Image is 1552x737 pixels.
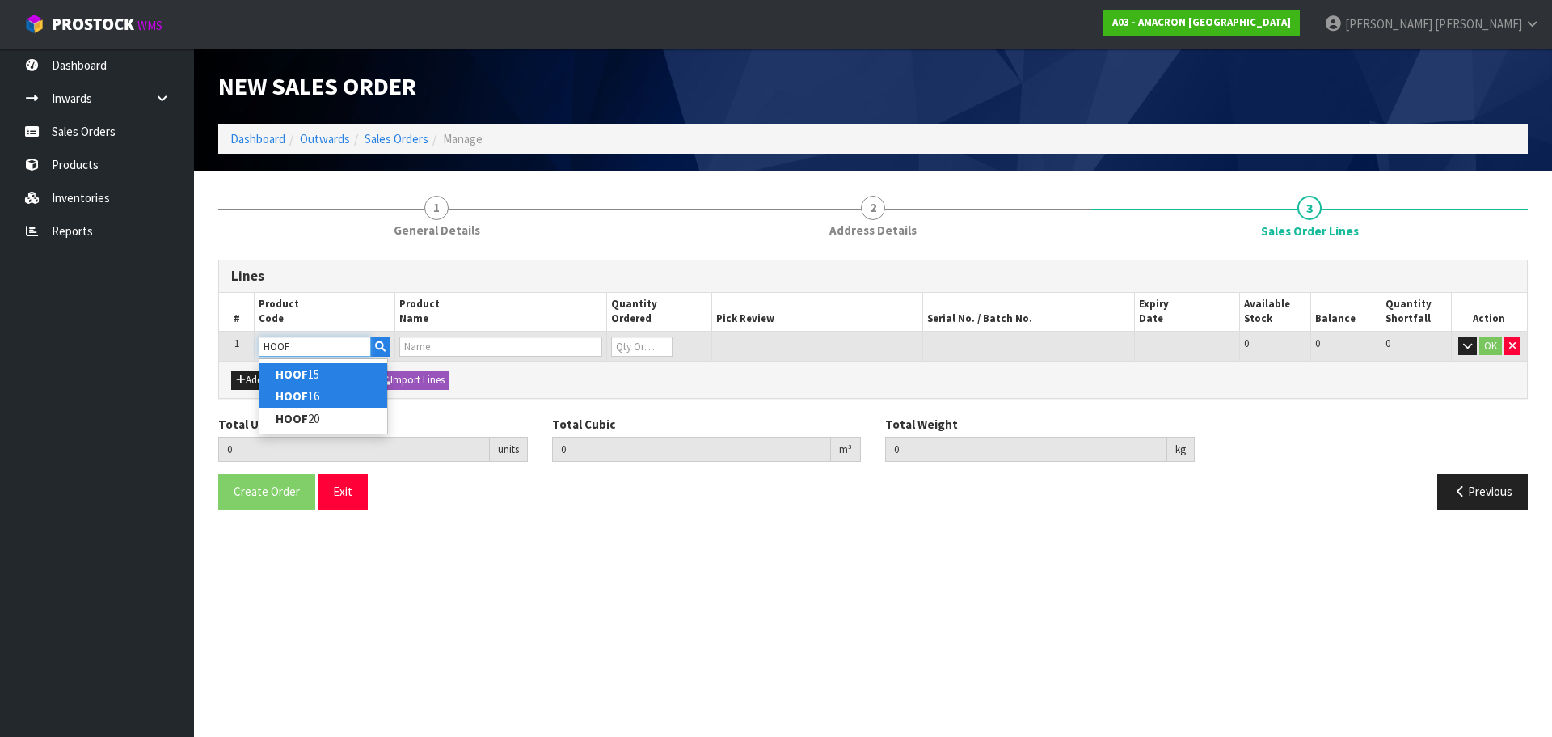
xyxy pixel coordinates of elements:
h3: Lines [231,269,1515,284]
strong: HOOF [276,366,308,382]
th: Serial No. / Batch No. [923,293,1134,332]
span: ProStock [52,14,134,35]
input: Total Cubic [552,437,832,462]
span: 1 [424,196,449,220]
div: units [490,437,528,463]
label: Total Cubic [552,416,615,433]
input: Qty Ordered [611,337,673,357]
th: # [219,293,255,332]
a: HOOF15 [259,363,387,385]
small: WMS [137,18,162,33]
label: Total Weight [885,416,958,433]
button: Import Lines [375,371,449,390]
label: Total Units [218,416,280,433]
span: 3 [1297,196,1322,220]
span: Create Order [234,484,300,499]
strong: HOOF [276,411,308,426]
button: OK [1479,337,1502,356]
button: Add Line [231,371,288,390]
th: Available Stock [1240,293,1310,332]
strong: HOOF [276,388,308,404]
th: Quantity Shortfall [1381,293,1451,332]
input: Total Units [218,437,490,462]
th: Action [1451,293,1527,332]
input: Total Weight [885,437,1167,462]
span: [PERSON_NAME] [1435,16,1522,32]
div: m³ [831,437,861,463]
th: Balance [1310,293,1381,332]
a: HOOF16 [259,385,387,407]
span: Sales Order Lines [218,248,1528,522]
img: cube-alt.png [24,14,44,34]
button: Exit [318,474,368,509]
span: 0 [1244,337,1249,350]
span: 2 [861,196,885,220]
button: Previous [1437,474,1528,509]
span: [PERSON_NAME] [1345,16,1432,32]
th: Product Code [255,293,395,332]
a: HOOF20 [259,408,387,430]
a: Outwards [300,131,350,146]
span: Manage [443,131,483,146]
th: Expiry Date [1134,293,1240,332]
th: Pick Review [712,293,923,332]
a: Dashboard [230,131,285,146]
a: Sales Orders [365,131,428,146]
th: Product Name [395,293,606,332]
th: Quantity Ordered [606,293,712,332]
div: kg [1167,437,1195,463]
span: General Details [394,222,480,239]
strong: A03 - AMACRON [GEOGRAPHIC_DATA] [1112,15,1291,29]
span: 0 [1385,337,1390,350]
span: 1 [234,337,239,350]
span: 0 [1315,337,1320,350]
span: Address Details [829,222,917,239]
input: Code [259,337,371,357]
span: New Sales Order [218,70,416,101]
span: Sales Order Lines [1261,222,1359,239]
button: Create Order [218,474,315,509]
input: Name [399,337,601,357]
